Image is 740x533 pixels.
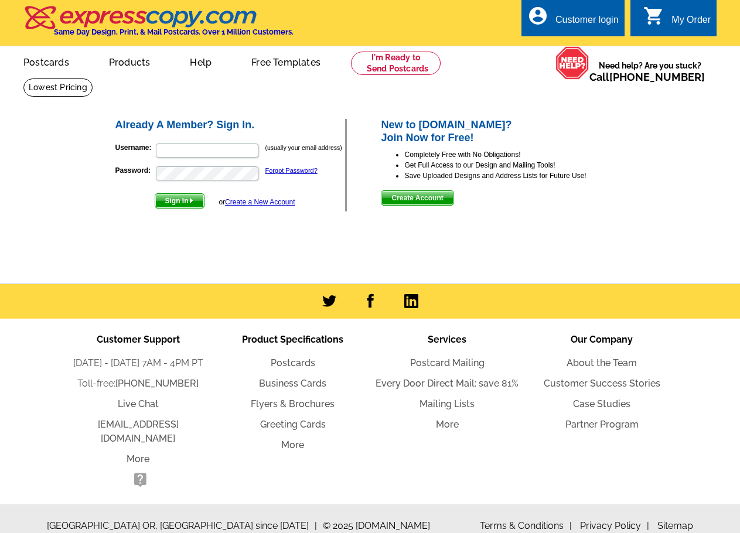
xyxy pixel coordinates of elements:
[242,334,343,345] span: Product Specifications
[527,13,619,28] a: account_circle Customer login
[115,378,199,389] a: [PHONE_NUMBER]
[671,15,711,31] div: My Order
[189,198,194,203] img: button-next-arrow-white.png
[115,165,155,176] label: Password:
[265,167,318,174] a: Forgot Password?
[118,398,159,409] a: Live Chat
[260,419,326,430] a: Greeting Cards
[155,193,204,209] button: Sign In
[376,378,519,389] a: Every Door Direct Mail: save 81%
[555,46,589,80] img: help
[251,398,335,409] a: Flyers & Brochures
[420,398,475,409] a: Mailing Lists
[589,71,705,83] span: Call
[23,14,294,36] a: Same Day Design, Print, & Mail Postcards. Over 1 Million Customers.
[5,47,88,75] a: Postcards
[323,519,430,533] span: © 2025 [DOMAIN_NAME]
[259,378,326,389] a: Business Cards
[567,357,637,368] a: About the Team
[565,419,639,430] a: Partner Program
[54,28,294,36] h4: Same Day Design, Print, & Mail Postcards. Over 1 Million Customers.
[90,47,169,75] a: Products
[609,71,705,83] a: [PHONE_NUMBER]
[61,377,216,391] li: Toll-free:
[281,439,304,450] a: More
[97,334,180,345] span: Customer Support
[580,520,649,531] a: Privacy Policy
[155,194,204,208] span: Sign In
[404,170,626,181] li: Save Uploaded Designs and Address Lists for Future Use!
[115,119,346,132] h2: Already A Member? Sign In.
[404,149,626,160] li: Completely Free with No Obligations!
[404,160,626,170] li: Get Full Access to our Design and Mailing Tools!
[643,5,664,26] i: shopping_cart
[573,398,630,409] a: Case Studies
[428,334,466,345] span: Services
[381,119,626,144] h2: New to [DOMAIN_NAME]? Join Now for Free!
[381,191,453,205] span: Create Account
[571,334,633,345] span: Our Company
[544,378,660,389] a: Customer Success Stories
[61,356,216,370] li: [DATE] - [DATE] 7AM - 4PM PT
[265,144,342,151] small: (usually your email address)
[555,15,619,31] div: Customer login
[436,419,459,430] a: More
[98,419,179,444] a: [EMAIL_ADDRESS][DOMAIN_NAME]
[410,357,485,368] a: Postcard Mailing
[480,520,572,531] a: Terms & Conditions
[271,357,315,368] a: Postcards
[225,198,295,206] a: Create a New Account
[643,13,711,28] a: shopping_cart My Order
[381,190,453,206] button: Create Account
[219,197,295,207] div: or
[657,520,693,531] a: Sitemap
[127,453,149,464] a: More
[115,142,155,153] label: Username:
[171,47,230,75] a: Help
[233,47,339,75] a: Free Templates
[47,519,317,533] span: [GEOGRAPHIC_DATA] OR, [GEOGRAPHIC_DATA] since [DATE]
[589,60,711,83] span: Need help? Are you stuck?
[527,5,548,26] i: account_circle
